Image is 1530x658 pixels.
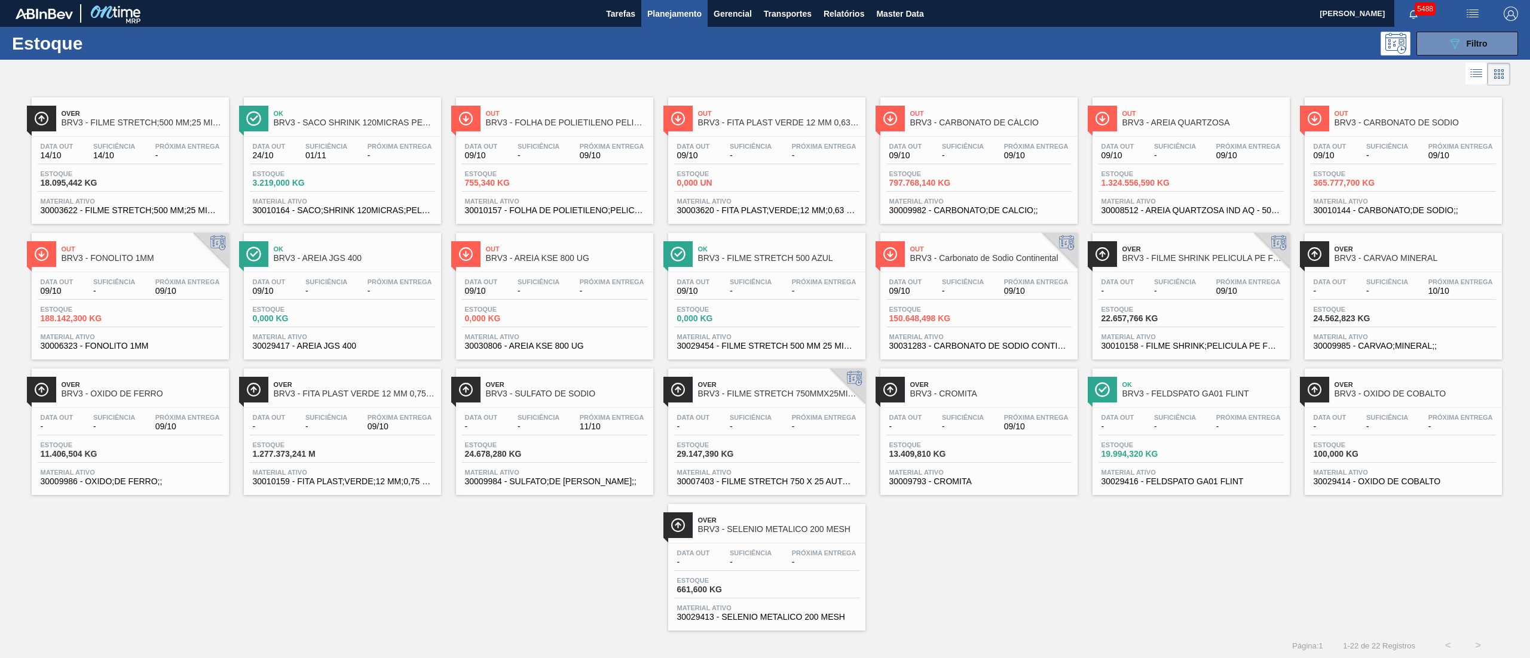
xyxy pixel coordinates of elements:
[1095,382,1110,397] img: Ícone
[1314,278,1347,285] span: Data out
[518,414,559,421] span: Suficiência
[23,224,235,359] a: ÍconeOutBRV3 - FONOLITO 1MMData out09/10Suficiência-Próxima Entrega09/10Estoque188.142,300 KGMate...
[1154,422,1196,431] span: -
[1101,414,1134,421] span: Data out
[235,224,447,359] a: ÍconeOkBRV3 - AREIA JGS 400Data out09/10Suficiência-Próxima Entrega-Estoque0,000 KGMaterial ativo...
[659,88,871,224] a: ÍconeOutBRV3 - FITA PLAST VERDE 12 MM 0,63 MM 2000 MData out09/10Suficiência-Próxima Entrega-Esto...
[1314,342,1493,350] span: 30009985 - CARVAO;MINERAL;;
[942,287,984,296] span: -
[465,143,498,150] span: Data out
[305,278,347,285] span: Suficiência
[1216,287,1281,296] span: 09/10
[910,381,1072,388] span: Over
[889,422,922,431] span: -
[647,7,702,21] span: Planejamento
[1366,278,1408,285] span: Suficiência
[889,450,973,459] span: 13.409,810 KG
[1465,7,1480,21] img: userActions
[1154,278,1196,285] span: Suficiência
[824,7,864,21] span: Relatórios
[1504,7,1518,21] img: Logout
[698,254,859,263] span: BRV3 - FILME STRETCH 500 AZUL
[465,287,498,296] span: 09/10
[1307,111,1322,126] img: Ícone
[41,469,220,476] span: Material ativo
[942,278,984,285] span: Suficiência
[155,143,220,150] span: Próxima Entrega
[62,389,223,398] span: BRV3 - ÓXIDO DE FERRO
[1122,118,1284,127] span: BRV3 - AREIA QUARTZOSA
[1154,287,1196,296] span: -
[1335,381,1496,388] span: Over
[253,333,432,340] span: Material ativo
[889,170,973,177] span: Estoque
[93,287,135,296] span: -
[1394,5,1433,22] button: Notificações
[1004,422,1069,431] span: 09/10
[1101,170,1185,177] span: Estoque
[1004,287,1069,296] span: 09/10
[368,422,432,431] span: 09/10
[677,143,710,150] span: Data out
[1314,151,1347,160] span: 09/10
[1314,206,1493,215] span: 30010144 - CARBONATO;DE SODIO;;
[41,170,124,177] span: Estoque
[889,179,973,187] span: 797.768,140 KG
[41,143,74,150] span: Data out
[465,422,498,431] span: -
[1314,198,1493,205] span: Material ativo
[792,143,856,150] span: Próxima Entrega
[889,151,922,160] span: 09/10
[458,382,473,397] img: Ícone
[677,170,761,177] span: Estoque
[155,422,220,431] span: 09/10
[253,278,286,285] span: Data out
[730,151,772,160] span: -
[730,143,772,150] span: Suficiência
[871,88,1084,224] a: ÍconeOutBRV3 - CARBONATO DE CÁLCIOData out09/10Suficiência-Próxima Entrega09/10Estoque797.768,140...
[889,306,973,313] span: Estoque
[1314,450,1397,459] span: 100,000 KG
[889,414,922,421] span: Data out
[889,143,922,150] span: Data out
[305,143,347,150] span: Suficiência
[1428,278,1493,285] span: Próxima Entrega
[1314,469,1493,476] span: Material ativo
[677,469,856,476] span: Material ativo
[889,198,1069,205] span: Material ativo
[253,287,286,296] span: 09/10
[910,254,1072,263] span: BRV3 - Carbonato de Sodio Continental
[1428,287,1493,296] span: 10/10
[1307,247,1322,262] img: Ícone
[253,198,432,205] span: Material ativo
[1122,254,1284,263] span: BRV3 - FILME SHRINK PELICULA PE FOLHA LARG 240
[580,278,644,285] span: Próxima Entrega
[253,306,336,313] span: Estoque
[910,245,1072,253] span: Out
[305,151,347,160] span: 01/11
[246,247,261,262] img: Ícone
[1095,247,1110,262] img: Ícone
[671,247,686,262] img: Ícone
[764,7,812,21] span: Transportes
[1366,422,1408,431] span: -
[62,118,223,127] span: BRV3 - FILME STRETCH;500 MM;25 MICRA;;FILMESTRE
[447,88,659,224] a: ÍconeOutBRV3 - FOLHA DE POLIETILENO PELICULA POLIETILENData out09/10Suficiência-Próxima Entrega09...
[1335,110,1496,117] span: Out
[274,118,435,127] span: BRV3 - SACO SHRINK 120MICRAS PELICULA PE FOLHA
[1101,306,1185,313] span: Estoque
[465,469,644,476] span: Material ativo
[274,254,435,263] span: BRV3 - AREIA JGS 400
[41,198,220,205] span: Material ativo
[447,359,659,495] a: ÍconeOverBRV3 - SULFATO DE SODIOData out-Suficiência-Próxima Entrega11/10Estoque24.678,280 KGMate...
[1307,382,1322,397] img: Ícone
[1314,306,1397,313] span: Estoque
[155,287,220,296] span: 09/10
[942,151,984,160] span: -
[41,314,124,323] span: 188.142,300 KG
[34,382,49,397] img: Ícone
[1216,151,1281,160] span: 09/10
[883,111,898,126] img: Ícone
[942,143,984,150] span: Suficiência
[62,110,223,117] span: Over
